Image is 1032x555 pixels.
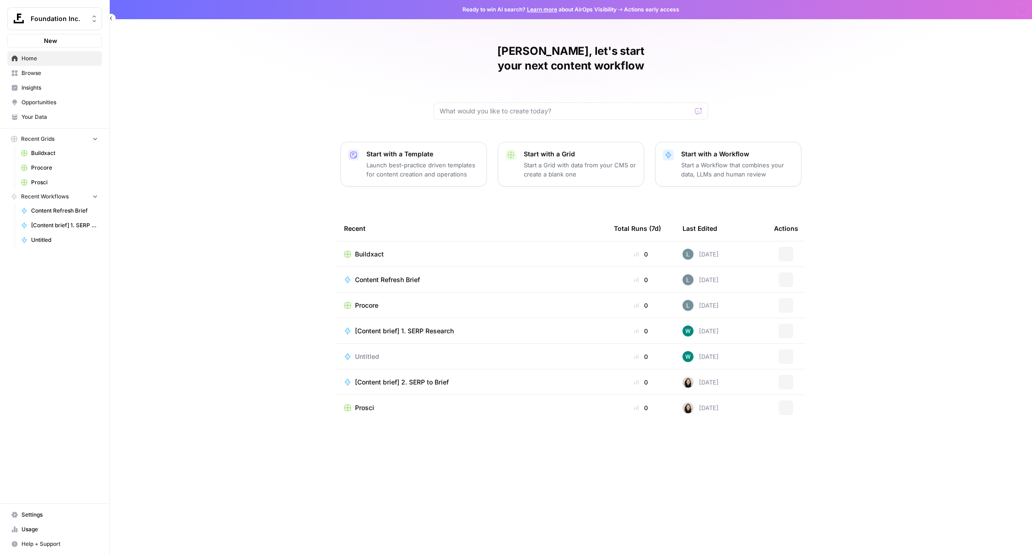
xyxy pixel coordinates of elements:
[31,207,98,215] span: Content Refresh Brief
[355,326,454,336] span: [Content brief] 1. SERP Research
[17,160,102,175] a: Procore
[524,149,636,159] p: Start with a Grid
[21,192,69,201] span: Recent Workflows
[614,352,668,361] div: 0
[344,352,599,361] a: Untitled
[683,249,693,260] img: 8iclr0koeej5t27gwiocqqt2wzy0
[355,352,379,361] span: Untitled
[31,149,98,157] span: Buildxact
[440,107,691,116] input: What would you like to create today?
[7,522,102,537] a: Usage
[21,540,98,548] span: Help + Support
[681,149,794,159] p: Start with a Workflow
[683,402,693,413] img: t5ef5oef8zpw1w4g2xghobes91mw
[7,80,102,95] a: Insights
[681,160,794,179] p: Start a Workflow that combines your data, LLMs and human review
[614,275,668,284] div: 0
[683,351,693,362] img: vaiar9hhcrg879pubqop5lsxqhgw
[683,274,693,285] img: 8iclr0koeej5t27gwiocqqt2wzy0
[366,160,479,179] p: Launch best-practice driven templates for content creation and operations
[614,250,668,259] div: 0
[655,142,801,187] button: Start with a WorkflowStart a Workflow that combines your data, LLMs and human review
[7,66,102,80] a: Browse
[774,216,798,241] div: Actions
[340,142,487,187] button: Start with a TemplateLaunch best-practice driven templates for content creation and operations
[524,160,636,179] p: Start a Grid with data from your CMS or create a blank one
[683,249,719,260] div: [DATE]
[683,216,717,241] div: Last Edited
[683,377,693,388] img: t5ef5oef8zpw1w4g2xghobes91mw
[683,274,719,285] div: [DATE]
[614,326,668,336] div: 0
[7,51,102,66] a: Home
[21,135,54,143] span: Recent Grids
[355,301,378,310] span: Procore
[21,98,98,107] span: Opportunities
[683,402,719,413] div: [DATE]
[624,5,679,14] span: Actions early access
[344,216,599,241] div: Recent
[7,537,102,551] button: Help + Support
[683,300,719,311] div: [DATE]
[44,36,57,45] span: New
[614,403,668,412] div: 0
[21,113,98,121] span: Your Data
[366,149,479,159] p: Start with a Template
[355,403,374,412] span: Prosci
[7,95,102,110] a: Opportunities
[344,250,599,259] a: Buildxact
[434,44,708,73] h1: [PERSON_NAME], let's start your next content workflow
[683,326,693,336] img: vaiar9hhcrg879pubqop5lsxqhgw
[498,142,644,187] button: Start with a GridStart a Grid with data from your CMS or create a blank one
[31,164,98,172] span: Procore
[31,178,98,187] span: Prosci
[344,275,599,284] a: Content Refresh Brief
[7,507,102,522] a: Settings
[344,378,599,387] a: [Content brief] 2. SERP to Brief
[31,14,86,23] span: Foundation Inc.
[17,146,102,160] a: Buildxact
[7,7,102,30] button: Workspace: Foundation Inc.
[614,301,668,310] div: 0
[344,301,599,310] a: Procore
[31,236,98,244] span: Untitled
[355,275,420,284] span: Content Refresh Brief
[21,54,98,63] span: Home
[7,132,102,146] button: Recent Grids
[355,378,449,387] span: [Content brief] 2. SERP to Brief
[683,300,693,311] img: 8iclr0koeej5t27gwiocqqt2wzy0
[527,6,557,13] a: Learn more
[462,5,617,14] span: Ready to win AI search? about AirOps Visibility
[21,525,98,534] span: Usage
[31,221,98,229] span: [Content brief] 1. SERP Research
[7,110,102,124] a: Your Data
[683,377,719,388] div: [DATE]
[17,203,102,218] a: Content Refresh Brief
[7,34,102,48] button: New
[683,326,719,336] div: [DATE]
[614,216,661,241] div: Total Runs (7d)
[17,175,102,190] a: Prosci
[21,69,98,77] span: Browse
[355,250,384,259] span: Buildxact
[17,233,102,247] a: Untitled
[614,378,668,387] div: 0
[11,11,27,27] img: Foundation Inc. Logo
[21,511,98,519] span: Settings
[344,326,599,336] a: [Content brief] 1. SERP Research
[344,403,599,412] a: Prosci
[17,218,102,233] a: [Content brief] 1. SERP Research
[683,351,719,362] div: [DATE]
[7,190,102,203] button: Recent Workflows
[21,84,98,92] span: Insights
